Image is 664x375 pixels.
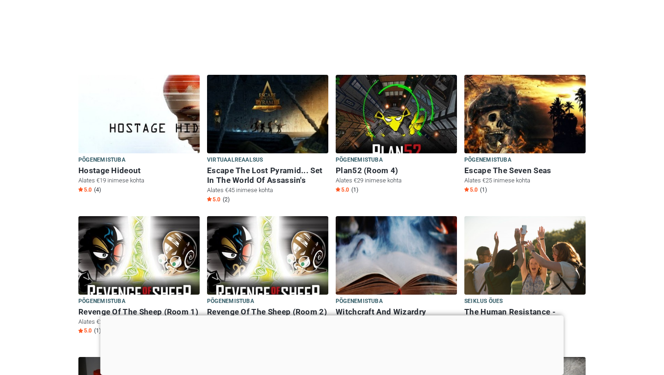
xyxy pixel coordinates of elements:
h6: Revenge Of The Sheep (Room 1) [78,307,200,317]
span: Põgenemistuba [78,296,125,307]
h6: Escape The Lost Pyramid... Set In The World Of Assassin's Creed Origins! [207,166,328,185]
img: Revenge Of The Sheep (Room 1) [78,216,200,306]
img: Revenge Of The Sheep (Room 2) [207,216,328,306]
span: Seiklus õues [464,296,503,307]
img: Plan52 (Room 4) [336,75,457,165]
span: (1) [94,327,101,334]
p: Alates €29 inimese kohta [78,318,200,326]
h6: Witchcraft And Wizardry [336,307,457,317]
p: Alates €29 inimese kohta [336,176,457,185]
img: Hostage Hideout [78,75,200,165]
img: Escape The Lost Pyramid... Set In The World Of Assassin's Creed Origins! [207,75,328,165]
h6: The Human Resistance - Outdoor Escape Game [464,307,586,327]
a: Witchcraft And Wizardry Põgenemistuba Witchcraft And Wizardry Alates €20 inimese kohta Star5.0 (7) [336,216,457,337]
img: Star [78,187,83,192]
img: Star [78,328,83,333]
img: The Human Resistance - Outdoor Escape Game [464,216,586,306]
span: Virtuaalreaalsus [207,155,263,165]
h6: Escape The Seven Seas [464,166,586,175]
a: Hostage Hideout Põgenemistuba Hostage Hideout Alates €19 inimese kohta Star5.0 (4) [78,75,200,195]
a: Plan52 (Room 4) Põgenemistuba Plan52 (Room 4) Alates €29 inimese kohta Star5.0 (1) [336,75,457,195]
img: Star [464,187,469,192]
span: Põgenemistuba [336,155,383,165]
a: Revenge Of The Sheep (Room 1) Põgenemistuba Revenge Of The Sheep (Room 1) Alates €29 inimese koht... [78,216,200,337]
span: Põgenemistuba [336,296,383,307]
p: Alates €19 inimese kohta [78,176,200,185]
span: Põgenemistuba [207,296,254,307]
p: Alates €45 inimese kohta [207,186,328,194]
img: Star [336,187,340,192]
a: Escape The Lost Pyramid... Set In The World Of Assassin's Creed Origins! Virtuaalreaalsus Escape ... [207,75,328,205]
span: Põgenemistuba [78,155,125,165]
img: Escape The Seven Seas [464,75,586,165]
span: 5.0 [336,186,349,194]
h6: Hostage Hideout [78,166,200,175]
h6: Plan52 (Room 4) [336,166,457,175]
span: 5.0 [78,186,92,194]
p: Alates €25 inimese kohta [464,176,586,185]
iframe: Advertisement [101,315,564,373]
a: Revenge Of The Sheep (Room 2) Põgenemistuba Revenge Of The Sheep (Room 2) Alates €29 inimese koht... [207,216,328,337]
a: The Human Resistance - Outdoor Escape Game Seiklus õues The Human Resistance - Outdoor Escape Gam... [464,216,586,346]
span: 5.0 [207,196,220,203]
img: Witchcraft And Wizardry [336,216,457,306]
span: (4) [94,186,101,194]
h6: Revenge Of The Sheep (Room 2) [207,307,328,317]
span: 5.0 [464,186,478,194]
span: (1) [480,186,487,194]
span: (2) [223,196,230,203]
span: Põgenemistuba [464,155,511,165]
img: Star [207,197,212,201]
span: 5.0 [78,327,92,334]
span: (1) [351,186,358,194]
a: Escape The Seven Seas Põgenemistuba Escape The Seven Seas Alates €25 inimese kohta Star5.0 (1) [464,75,586,195]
